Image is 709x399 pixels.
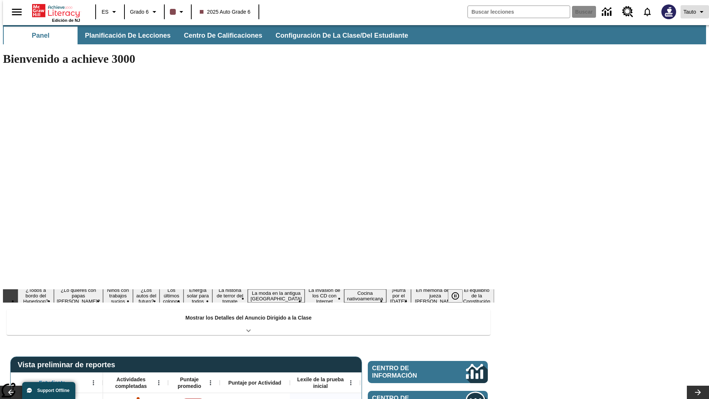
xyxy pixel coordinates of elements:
h1: Bienvenido a achieve 3000 [3,52,494,66]
button: Grado: Grado 6, Elige un grado [127,5,162,18]
button: Perfil/Configuración [681,5,709,18]
span: Support Offline [37,388,69,393]
button: Diapositiva 1 ¿Todos a bordo del Hyperloop? [18,286,54,305]
a: Centro de recursos, Se abrirá en una pestaña nueva. [618,2,638,22]
button: Diapositiva 11 ¡Hurra por el Día de la Constitución! [386,286,411,305]
button: Configuración de la clase/del estudiante [270,27,414,44]
a: Centro de información [597,2,618,22]
button: Diapositiva 13 El equilibrio de la Constitución [459,286,494,305]
input: Buscar campo [468,6,570,18]
span: Puntaje promedio [172,376,207,389]
button: Diapositiva 7 La historia de terror del tomate [212,286,248,305]
span: Estudiante [39,379,66,386]
span: Puntaje por Actividad [228,379,281,386]
button: Abrir menú [88,377,99,388]
button: Escoja un nuevo avatar [657,2,681,21]
span: Grado 6 [130,8,149,16]
button: Planificación de lecciones [79,27,177,44]
a: Notificaciones [638,2,657,21]
button: Carrusel de lecciones, seguir [687,386,709,399]
span: Tauto [684,8,696,16]
button: Pausar [448,289,463,303]
span: 2025 Auto Grade 6 [200,8,251,16]
button: Diapositiva 4 ¿Los autos del futuro? [133,286,160,305]
button: Diapositiva 12 En memoria de la jueza O'Connor [411,286,459,305]
button: Diapositiva 3 Niños con trabajos sucios [103,286,133,305]
span: Actividades completadas [107,376,155,389]
button: Diapositiva 8 La moda en la antigua Roma [248,289,305,303]
div: Mostrar los Detalles del Anuncio Dirigido a la Clase [7,310,490,335]
a: Portada [32,3,80,18]
button: Diapositiva 9 La invasión de los CD con Internet [305,286,344,305]
div: Pausar [448,289,470,303]
button: Diapositiva 6 Energía solar para todos [184,286,212,305]
button: Abrir el menú lateral [6,1,28,23]
button: Diapositiva 2 ¿Lo quieres con papas fritas? [54,286,103,305]
button: Support Offline [22,382,75,399]
button: El color de la clase es café oscuro. Cambiar el color de la clase. [167,5,189,18]
span: ES [102,8,109,16]
span: Lexile de la prueba inicial [294,376,347,389]
p: Mostrar los Detalles del Anuncio Dirigido a la Clase [185,314,312,322]
button: Diapositiva 10 Cocina nativoamericana [344,289,386,303]
div: Portada [32,3,80,23]
a: Centro de información [368,361,488,383]
button: Centro de calificaciones [178,27,268,44]
button: Panel [4,27,78,44]
div: Subbarra de navegación [3,27,415,44]
div: Subbarra de navegación [3,25,706,44]
button: Abrir menú [153,377,164,388]
button: Abrir menú [205,377,216,388]
span: Edición de NJ [52,18,80,23]
button: Diapositiva 5 Los últimos colonos [160,286,183,305]
button: Lenguaje: ES, Selecciona un idioma [98,5,122,18]
button: Abrir menú [345,377,356,388]
span: Centro de información [372,365,441,379]
span: Vista preliminar de reportes [18,361,119,369]
img: Avatar [661,4,676,19]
